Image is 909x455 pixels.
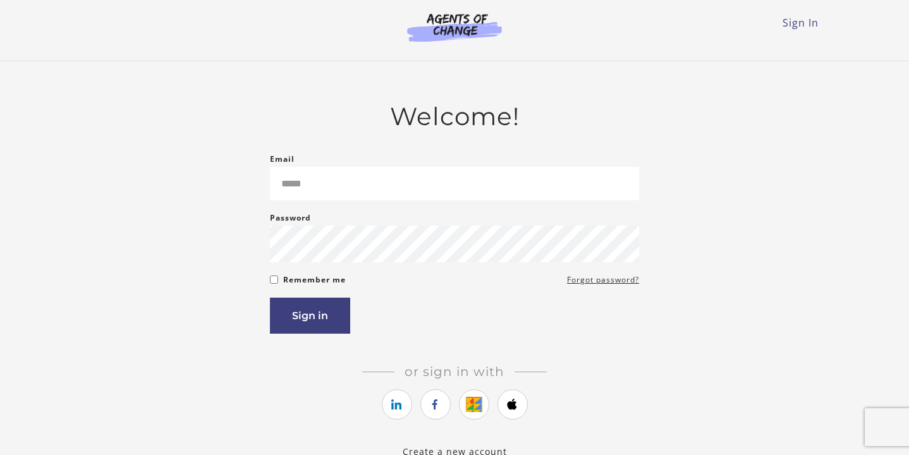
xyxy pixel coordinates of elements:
[459,389,489,420] a: https://courses.thinkific.com/users/auth/google?ss%5Breferral%5D=&ss%5Buser_return_to%5D=&ss%5Bvi...
[270,210,311,226] label: Password
[382,389,412,420] a: https://courses.thinkific.com/users/auth/linkedin?ss%5Breferral%5D=&ss%5Buser_return_to%5D=&ss%5B...
[283,272,346,288] label: Remember me
[567,272,639,288] a: Forgot password?
[420,389,451,420] a: https://courses.thinkific.com/users/auth/facebook?ss%5Breferral%5D=&ss%5Buser_return_to%5D=&ss%5B...
[394,13,515,42] img: Agents of Change Logo
[270,152,295,167] label: Email
[497,389,528,420] a: https://courses.thinkific.com/users/auth/apple?ss%5Breferral%5D=&ss%5Buser_return_to%5D=&ss%5Bvis...
[270,298,350,334] button: Sign in
[270,102,639,131] h2: Welcome!
[394,364,515,379] span: Or sign in with
[783,16,819,30] a: Sign In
